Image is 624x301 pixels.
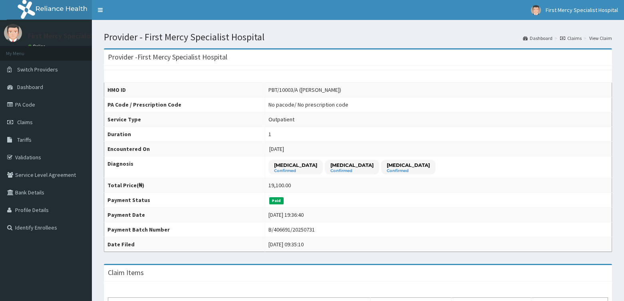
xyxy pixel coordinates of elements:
[268,115,294,123] div: Outpatient
[268,101,348,109] div: No pacode / No prescription code
[330,162,374,168] p: [MEDICAL_DATA]
[28,44,47,49] a: Online
[387,162,430,168] p: [MEDICAL_DATA]
[17,66,58,73] span: Switch Providers
[104,112,265,127] th: Service Type
[28,32,122,40] p: First Mercy Specialist Hospital
[104,178,265,193] th: Total Price(₦)
[268,86,341,94] div: PBT/10003/A ([PERSON_NAME])
[104,156,265,178] th: Diagnosis
[268,181,291,189] div: 19,100.00
[268,226,315,234] div: B/406691/20250731
[269,145,284,152] span: [DATE]
[104,222,265,237] th: Payment Batch Number
[269,197,284,204] span: Paid
[560,35,582,42] a: Claims
[274,162,317,168] p: [MEDICAL_DATA]
[104,83,265,97] th: HMO ID
[104,193,265,208] th: Payment Status
[104,208,265,222] th: Payment Date
[17,83,43,91] span: Dashboard
[274,169,317,173] small: Confirmed
[104,237,265,252] th: Date Filed
[268,211,304,219] div: [DATE] 19:36:40
[17,119,33,126] span: Claims
[108,53,227,61] h3: Provider - First Mercy Specialist Hospital
[104,142,265,156] th: Encountered On
[17,136,32,143] span: Tariffs
[268,240,304,248] div: [DATE] 09:35:10
[108,269,144,276] h3: Claim Items
[104,32,612,42] h1: Provider - First Mercy Specialist Hospital
[4,24,22,42] img: User Image
[523,35,552,42] a: Dashboard
[104,127,265,142] th: Duration
[531,5,541,15] img: User Image
[330,169,374,173] small: Confirmed
[268,130,271,138] div: 1
[589,35,612,42] a: View Claim
[546,6,618,14] span: First Mercy Specialist Hospital
[387,169,430,173] small: Confirmed
[104,97,265,112] th: PA Code / Prescription Code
